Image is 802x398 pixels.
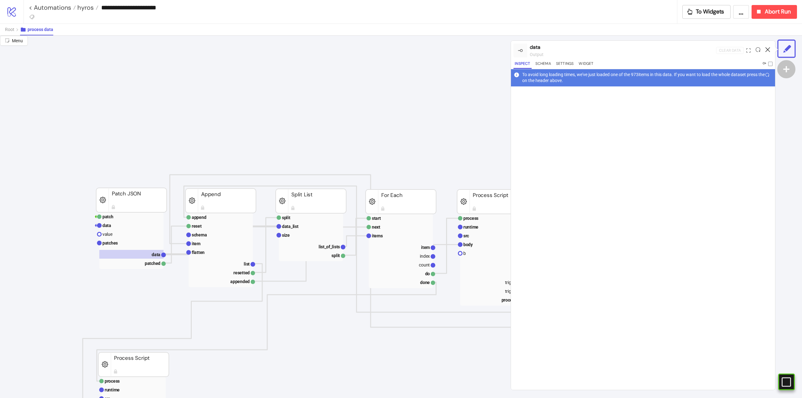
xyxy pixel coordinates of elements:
text: size [282,233,290,238]
button: Inspect [513,60,531,69]
text: patch [102,214,113,219]
button: Root [5,24,20,35]
text: data [102,223,111,228]
button: To Widgets [682,5,731,19]
text: runtime [105,387,120,392]
div: output [530,51,716,58]
span: Root [5,27,14,32]
text: patches [102,240,118,246]
text: data [152,252,160,257]
text: next [372,225,380,230]
span: To Widgets [696,8,724,15]
button: Abort Run [752,5,797,19]
text: index [420,254,430,259]
a: hyros [76,4,98,11]
text: runtime [463,225,478,230]
text: b [463,251,466,256]
span: expand [746,48,751,53]
text: split [282,215,290,220]
button: process data [20,24,53,35]
div: data [530,43,716,51]
span: Abort Run [765,8,791,15]
text: flatten [192,250,205,255]
text: list [244,261,250,266]
text: start [372,216,381,221]
text: data_list [282,224,299,229]
text: body [463,242,473,247]
button: ... [733,5,749,19]
text: reset [192,224,202,229]
span: Menu [12,38,23,43]
button: Schema [534,60,552,69]
text: item [192,241,200,246]
span: hyros [76,3,94,12]
button: Settings [555,60,575,69]
span: radius-bottomright [5,38,9,43]
text: value [102,232,112,237]
text: schema [192,232,207,237]
span: process data [28,27,53,32]
text: src [463,233,469,238]
text: process [105,379,120,384]
text: items [372,233,383,238]
text: process [463,216,478,221]
text: count [419,262,430,267]
text: append [192,215,206,220]
button: Widget [577,60,595,69]
a: < Automations [29,4,76,11]
div: To avoid long loading times, we've just loaded one of the 973 items in this data. If you want to ... [522,72,773,84]
text: list_of_lists [319,244,340,249]
text: item [421,245,430,250]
